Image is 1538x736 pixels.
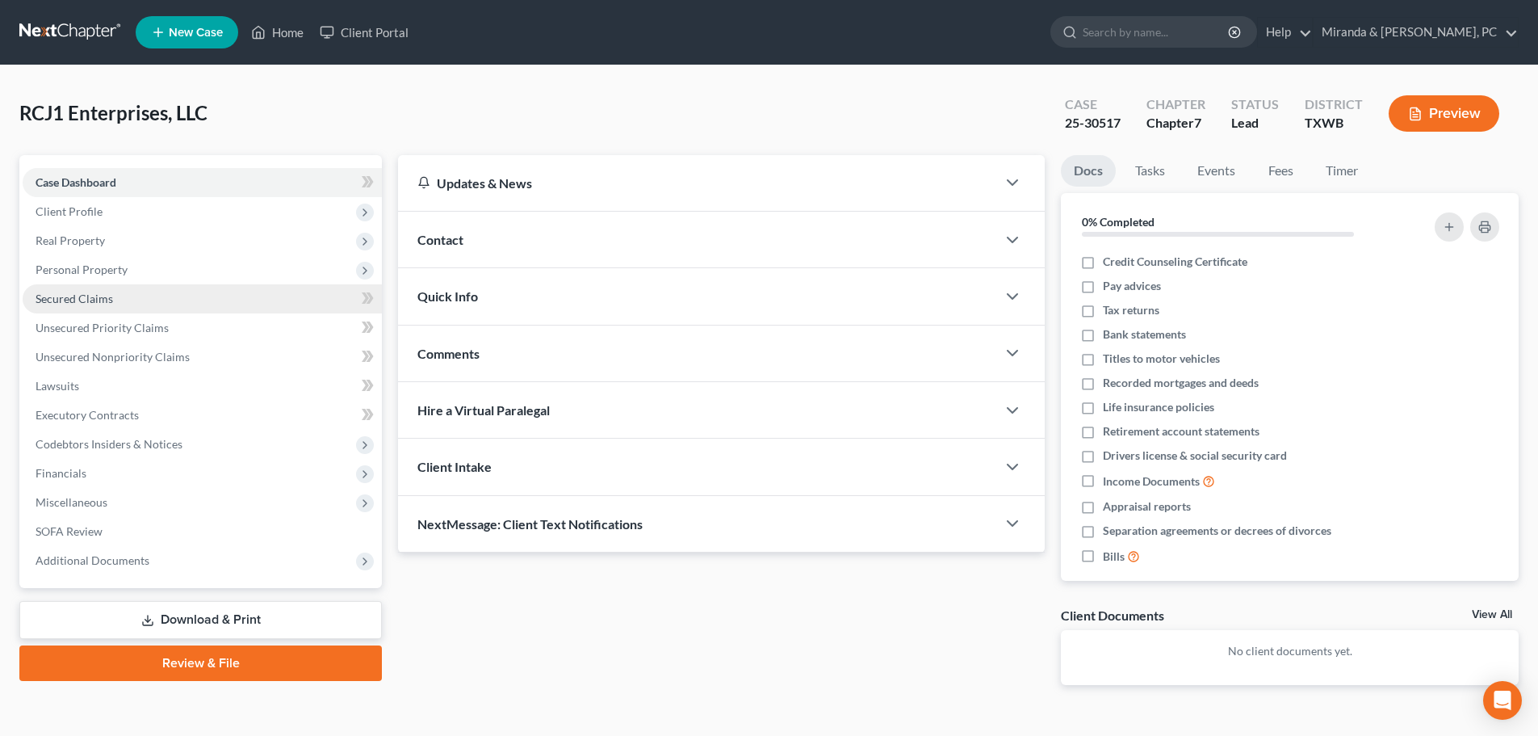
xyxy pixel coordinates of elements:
span: Hire a Virtual Paralegal [417,402,550,418]
span: NextMessage: Client Text Notifications [417,516,643,532]
button: Preview [1389,95,1499,132]
span: Bills [1103,549,1125,565]
div: 25-30517 [1065,114,1121,132]
a: Tasks [1122,155,1178,187]
div: Case [1065,95,1121,114]
a: Help [1258,18,1312,47]
a: Timer [1313,155,1371,187]
span: Unsecured Priority Claims [36,321,169,334]
a: Lawsuits [23,372,382,401]
strong: 0% Completed [1082,215,1155,229]
span: Real Property [36,233,105,247]
a: Unsecured Nonpriority Claims [23,343,382,372]
span: New Case [169,27,223,39]
span: Lawsuits [36,379,79,393]
div: District [1305,95,1363,114]
span: Life insurance policies [1103,399,1214,415]
span: Case Dashboard [36,175,116,189]
div: Client Documents [1061,607,1164,624]
a: Secured Claims [23,284,382,313]
span: Client Profile [36,204,103,218]
span: RCJ1 Enterprises, LLC [19,101,207,124]
a: Miranda & [PERSON_NAME], PC [1314,18,1518,47]
a: Docs [1061,155,1116,187]
span: SOFA Review [36,524,103,538]
a: SOFA Review [23,517,382,546]
span: Recorded mortgages and deeds [1103,375,1259,391]
a: Events [1184,155,1248,187]
span: Credit Counseling Certificate [1103,254,1247,270]
p: No client documents yet. [1074,643,1506,659]
span: Drivers license & social security card [1103,448,1287,464]
a: Review & File [19,646,382,681]
div: Chapter [1146,114,1205,132]
span: Client Intake [417,459,492,474]
span: Titles to motor vehicles [1103,351,1220,367]
span: Executory Contracts [36,408,139,422]
span: Personal Property [36,263,128,276]
span: Separation agreements or decrees of divorces [1103,523,1331,539]
span: Codebtors Insiders & Notices [36,437,182,451]
span: Retirement account statements [1103,423,1259,439]
a: Client Portal [312,18,417,47]
span: Tax returns [1103,302,1159,318]
span: Contact [417,232,463,247]
span: Miscellaneous [36,495,107,509]
span: Financials [36,466,86,480]
a: Fees [1255,155,1306,187]
div: Lead [1231,114,1279,132]
span: Bank statements [1103,326,1186,343]
span: Unsecured Nonpriority Claims [36,350,190,364]
div: Status [1231,95,1279,114]
a: Home [243,18,312,47]
div: Updates & News [417,175,977,191]
div: Chapter [1146,95,1205,114]
span: Quick Info [417,288,478,304]
a: Case Dashboard [23,168,382,197]
div: TXWB [1305,114,1363,132]
a: Executory Contracts [23,401,382,430]
span: Comments [417,346,480,361]
span: 7 [1194,115,1201,130]
a: View All [1472,609,1512,620]
div: Open Intercom Messenger [1483,681,1522,720]
input: Search by name... [1083,17,1230,47]
a: Unsecured Priority Claims [23,313,382,343]
span: Appraisal reports [1103,498,1191,515]
span: Pay advices [1103,278,1161,294]
span: Secured Claims [36,292,113,305]
span: Income Documents [1103,473,1200,490]
a: Download & Print [19,601,382,639]
span: Additional Documents [36,553,149,567]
